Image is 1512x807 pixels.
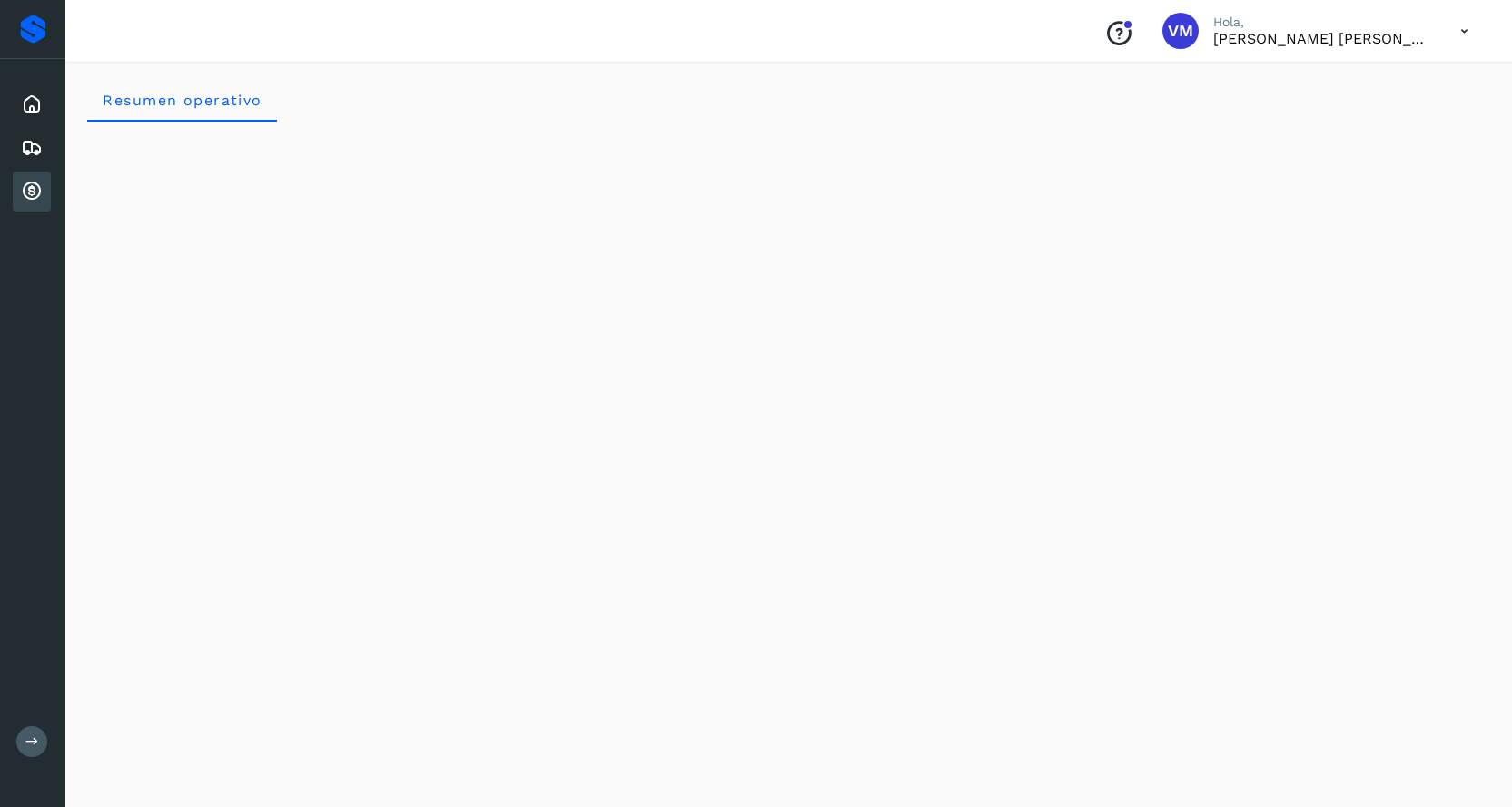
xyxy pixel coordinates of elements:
span: Resumen operativo [102,92,262,109]
p: Víctor Manuel Hernández Moreno [1213,30,1431,47]
div: Inicio [13,84,51,124]
div: Cuentas por cobrar [13,172,51,212]
p: Hola, [1213,15,1431,30]
div: Embarques [13,128,51,168]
